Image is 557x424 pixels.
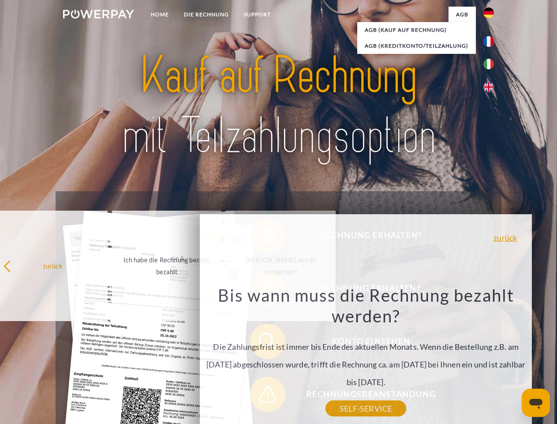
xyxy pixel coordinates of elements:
a: SELF-SERVICE [325,401,406,416]
a: zurück [493,234,517,242]
a: Home [143,7,176,23]
img: en [483,82,494,92]
a: SUPPORT [236,7,278,23]
div: zurück [3,260,102,272]
iframe: Schaltfläche zum Öffnen des Messaging-Fensters [522,389,550,417]
img: it [483,59,494,69]
img: de [483,8,494,18]
a: AGB (Kauf auf Rechnung) [357,22,476,38]
a: agb [449,7,476,23]
a: DIE RECHNUNG [176,7,236,23]
div: Ich habe die Rechnung bereits bezahlt [117,254,217,278]
div: Die Zahlungsfrist ist immer bis Ende des aktuellen Monats. Wenn die Bestellung z.B. am [DATE] abg... [205,284,527,409]
img: logo-powerpay-white.svg [63,10,134,19]
img: fr [483,36,494,47]
h3: Bis wann muss die Rechnung bezahlt werden? [205,284,527,327]
a: AGB (Kreditkonto/Teilzahlung) [357,38,476,54]
img: title-powerpay_de.svg [84,42,473,169]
